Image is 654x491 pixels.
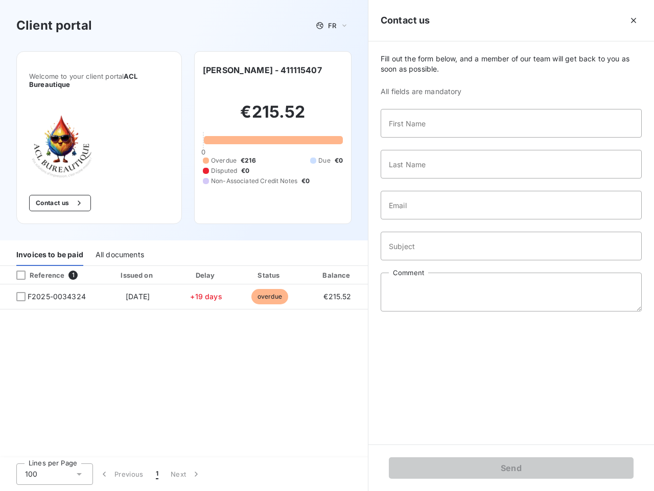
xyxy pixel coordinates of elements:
[381,86,642,97] span: All fields are mandatory
[25,469,37,479] span: 100
[201,148,205,156] span: 0
[381,150,642,178] input: placeholder
[96,244,144,266] div: All documents
[16,16,92,35] h3: Client portal
[318,156,330,165] span: Due
[251,289,288,304] span: overdue
[203,102,343,132] h2: €215.52
[211,166,237,175] span: Disputed
[28,292,86,302] span: F2025-0034324
[239,270,300,280] div: Status
[177,270,236,280] div: Delay
[29,72,137,88] span: ACL Bureautique
[335,156,343,165] span: €0
[29,113,95,178] img: Company logo
[328,21,336,30] span: FR
[68,271,78,280] span: 1
[29,72,169,88] span: Welcome to your client portal
[211,156,237,165] span: Overdue
[203,64,322,76] h6: [PERSON_NAME] - 411115407
[165,463,207,485] button: Next
[381,191,642,219] input: placeholder
[190,292,222,301] span: +19 days
[150,463,165,485] button: 1
[381,109,642,138] input: placeholder
[381,232,642,260] input: placeholder
[211,176,297,186] span: Non-Associated Credit Notes
[156,469,158,479] span: 1
[16,244,83,266] div: Invoices to be paid
[93,463,150,485] button: Previous
[241,166,249,175] span: €0
[381,54,642,74] span: Fill out the form below, and a member of our team will get back to you as soon as possible.
[102,270,173,280] div: Issued on
[29,195,91,211] button: Contact us
[8,271,64,280] div: Reference
[304,270,370,280] div: Balance
[323,292,351,301] span: €215.52
[126,292,150,301] span: [DATE]
[389,457,634,479] button: Send
[381,13,430,28] h5: Contact us
[241,156,256,165] span: €216
[301,176,310,186] span: €0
